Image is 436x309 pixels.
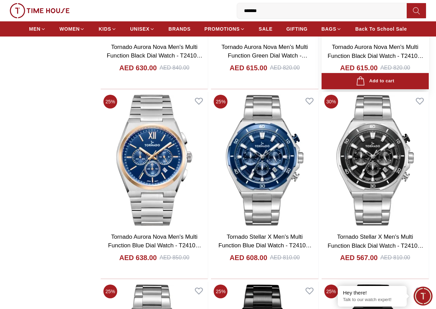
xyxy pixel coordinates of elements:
span: WOMEN [60,25,80,32]
h4: AED 615.00 [230,63,267,73]
div: AED 810.00 [270,254,300,262]
div: AED 820.00 [270,64,300,72]
img: ... [10,3,70,18]
span: SALE [259,25,273,32]
a: PROMOTIONS [204,23,245,35]
span: 30 % [324,95,338,109]
a: Tornado Stellar X Men's Multi Function Black Dial Watch - T24104-SBSB [327,234,423,258]
div: AED 840.00 [160,64,189,72]
button: Add to cart [322,73,429,89]
span: 25 % [103,285,117,298]
img: Tornado Aurora Nova Men's Multi Function Blue Dial Watch - T24105-KBSN [101,92,208,228]
div: Hey there! [343,289,402,296]
a: BAGS [321,23,341,35]
h4: AED 615.00 [340,63,378,73]
span: GIFTING [286,25,308,32]
span: 25 % [214,285,227,298]
span: MEN [29,25,40,32]
span: Back To School Sale [355,25,407,32]
a: Tornado Aurora Nova Men's Multi Function Green Dial Watch - T24105-SBSH [222,44,308,68]
a: Tornado Aurora Nova Men's Multi Function Black Dial Watch - T24105-SBSB [327,44,423,68]
span: BRANDS [169,25,191,32]
a: KIDS [99,23,116,35]
div: AED 850.00 [160,254,189,262]
a: Tornado Aurora Nova Men's Multi Function Black Dial Watch - T24105-TBSB [107,44,203,68]
a: WOMEN [60,23,85,35]
a: Tornado Stellar X Men's Multi Function Blue Dial Watch - T24104-SBSN [219,234,312,258]
div: AED 820.00 [381,64,410,72]
a: BRANDS [169,23,191,35]
span: 25 % [103,95,117,109]
h4: AED 630.00 [119,63,157,73]
a: Tornado Aurora Nova Men's Multi Function Blue Dial Watch - T24105-KBSN [108,234,201,258]
span: 25 % [214,95,227,109]
p: Talk to our watch expert! [343,297,402,303]
div: Add to cart [356,76,394,86]
img: Tornado Stellar X Men's Multi Function Blue Dial Watch - T24104-SBSN [211,92,318,228]
img: Tornado Stellar X Men's Multi Function Black Dial Watch - T24104-SBSB [322,92,429,228]
div: Chat Widget [414,287,433,306]
span: BAGS [321,25,336,32]
div: AED 810.00 [381,254,410,262]
a: SALE [259,23,273,35]
h4: AED 608.00 [230,253,267,262]
a: UNISEX [130,23,155,35]
a: MEN [29,23,45,35]
span: 25 % [324,285,338,298]
span: PROMOTIONS [204,25,240,32]
span: KIDS [99,25,111,32]
span: UNISEX [130,25,150,32]
h4: AED 567.00 [340,253,378,262]
a: GIFTING [286,23,308,35]
a: Back To School Sale [355,23,407,35]
h4: AED 638.00 [119,253,157,262]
